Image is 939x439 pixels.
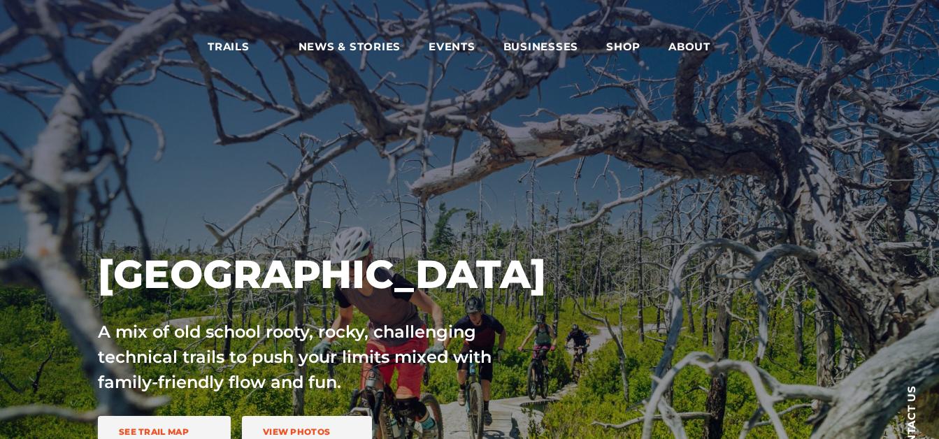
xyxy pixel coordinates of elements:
[119,426,189,437] span: See Trail Map
[606,40,640,54] span: Shop
[429,40,475,54] span: Events
[503,40,579,54] span: Businesses
[668,40,731,54] span: About
[263,426,330,437] span: View Photos
[299,40,401,54] span: News & Stories
[98,250,612,298] h1: [GEOGRAPHIC_DATA]
[208,40,271,54] span: Trails
[98,319,523,395] p: A mix of old school rooty, rocky, challenging technical trails to push your limits mixed with fam...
